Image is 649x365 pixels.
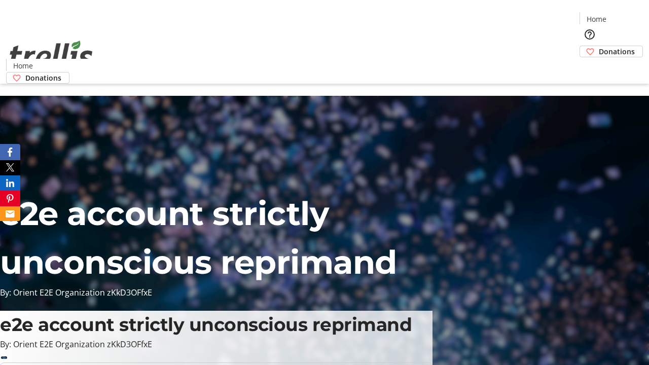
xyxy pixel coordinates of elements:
[6,29,96,80] img: Orient E2E Organization zKkD3OFfxE's Logo
[25,72,61,83] span: Donations
[580,46,643,57] a: Donations
[13,60,33,71] span: Home
[6,72,69,84] a: Donations
[580,57,600,78] button: Cart
[580,14,612,24] a: Home
[580,24,600,45] button: Help
[7,60,39,71] a: Home
[587,14,606,24] span: Home
[599,46,635,57] span: Donations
